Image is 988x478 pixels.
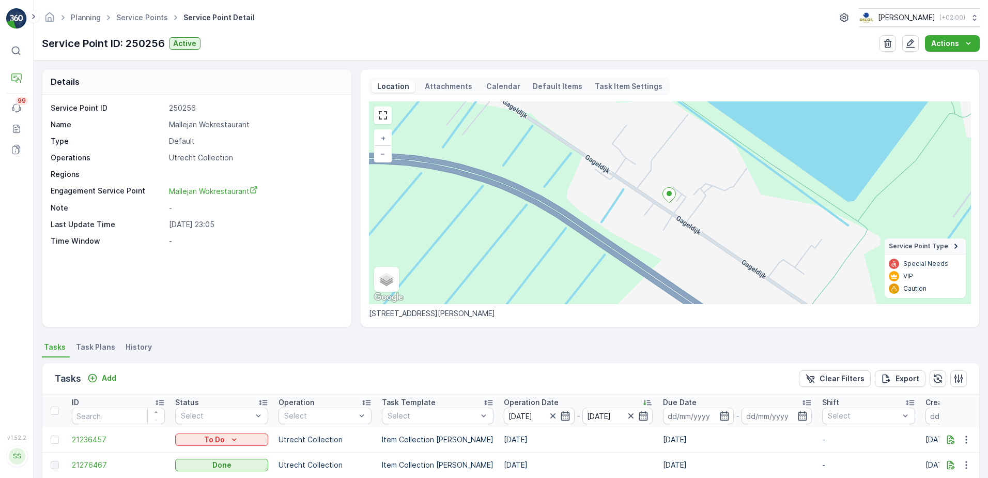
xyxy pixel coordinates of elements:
input: dd/mm/yyyy [582,408,653,424]
p: Task Template [382,397,436,408]
a: Layers [375,268,398,291]
input: Search [72,408,165,424]
p: ID [72,397,79,408]
a: Planning [71,13,101,22]
p: Item Collection [PERSON_NAME] [382,460,493,470]
p: - [577,410,580,422]
p: Mallejan Wokrestaurant [169,119,341,130]
p: Default [169,136,341,146]
p: [STREET_ADDRESS][PERSON_NAME] [369,308,971,319]
p: VIP [903,272,913,280]
p: Clear Filters [820,374,865,384]
p: Operations [51,153,165,163]
p: Location [376,81,411,92]
p: - [822,435,915,445]
p: - [822,460,915,470]
button: Clear Filters [799,370,871,387]
span: Tasks [44,342,66,352]
p: Select [284,411,356,421]
span: Task Plans [76,342,115,352]
span: Service Point Type [889,242,948,250]
p: - [169,236,341,246]
a: Service Points [116,13,168,22]
p: [DATE] 23:05 [169,219,341,230]
td: [DATE] [658,452,817,478]
p: Details [51,76,80,88]
button: [PERSON_NAME](+02:00) [859,8,980,27]
div: Toggle Row Selected [51,461,59,469]
div: Toggle Row Selected [51,436,59,444]
a: Zoom Out [375,146,391,161]
p: ( +02:00 ) [939,13,965,22]
p: 99 [18,97,26,105]
p: Note [51,203,165,213]
p: Utrecht Collection [279,435,372,445]
p: Utrecht Collection [279,460,372,470]
p: Creation Time [925,397,977,408]
p: - [736,410,739,422]
summary: Service Point Type [885,238,966,255]
p: Actions [931,38,959,49]
a: 99 [6,98,27,118]
button: Actions [925,35,980,52]
td: [DATE] [499,427,658,452]
p: Select [828,411,899,421]
p: Active [173,38,196,49]
p: Caution [903,285,927,293]
p: Attachments [423,81,474,92]
p: Regions [51,169,165,180]
a: Homepage [44,16,55,24]
button: Done [175,459,268,471]
a: 21236457 [72,435,165,445]
span: Service Point Detail [181,12,257,23]
span: − [380,149,385,158]
p: Task Item Settings [595,81,662,92]
div: SS [9,448,25,465]
td: [DATE] [499,452,658,478]
a: View Fullscreen [375,108,391,123]
a: Mallejan Wokrestaurant [169,186,341,197]
p: Last Update Time [51,219,165,230]
span: Mallejan Wokrestaurant [169,187,258,196]
td: [DATE] [658,427,817,452]
p: Export [896,374,919,384]
p: Default Items [533,81,582,92]
p: Utrecht Collection [169,153,341,163]
img: logo [6,8,27,29]
a: 21276467 [72,460,165,470]
p: Operation Date [504,397,559,408]
button: Add [83,372,120,384]
p: Service Point ID [51,103,165,113]
img: basis-logo_rgb2x.png [859,12,874,23]
p: Add [102,373,116,383]
p: Item Collection [PERSON_NAME] [382,435,493,445]
button: To Do [175,434,268,446]
p: Operation [279,397,314,408]
p: Service Point ID: 250256 [42,36,165,51]
p: Tasks [55,371,81,386]
p: To Do [204,435,225,445]
p: Calendar [486,81,520,92]
p: Engagement Service Point [51,186,165,197]
img: Google [372,291,406,304]
input: dd/mm/yyyy [504,408,575,424]
span: + [381,133,385,142]
button: SS [6,443,27,470]
a: Zoom In [375,130,391,146]
input: dd/mm/yyyy [663,408,734,424]
input: dd/mm/yyyy [742,408,812,424]
p: Type [51,136,165,146]
span: History [126,342,152,352]
button: Active [169,37,200,50]
p: Select [388,411,477,421]
p: Done [212,460,231,470]
p: Select [181,411,252,421]
p: Special Needs [903,260,948,268]
p: - [169,203,341,213]
p: Status [175,397,199,408]
p: [PERSON_NAME] [878,12,935,23]
p: Shift [822,397,839,408]
span: v 1.52.2 [6,435,27,441]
